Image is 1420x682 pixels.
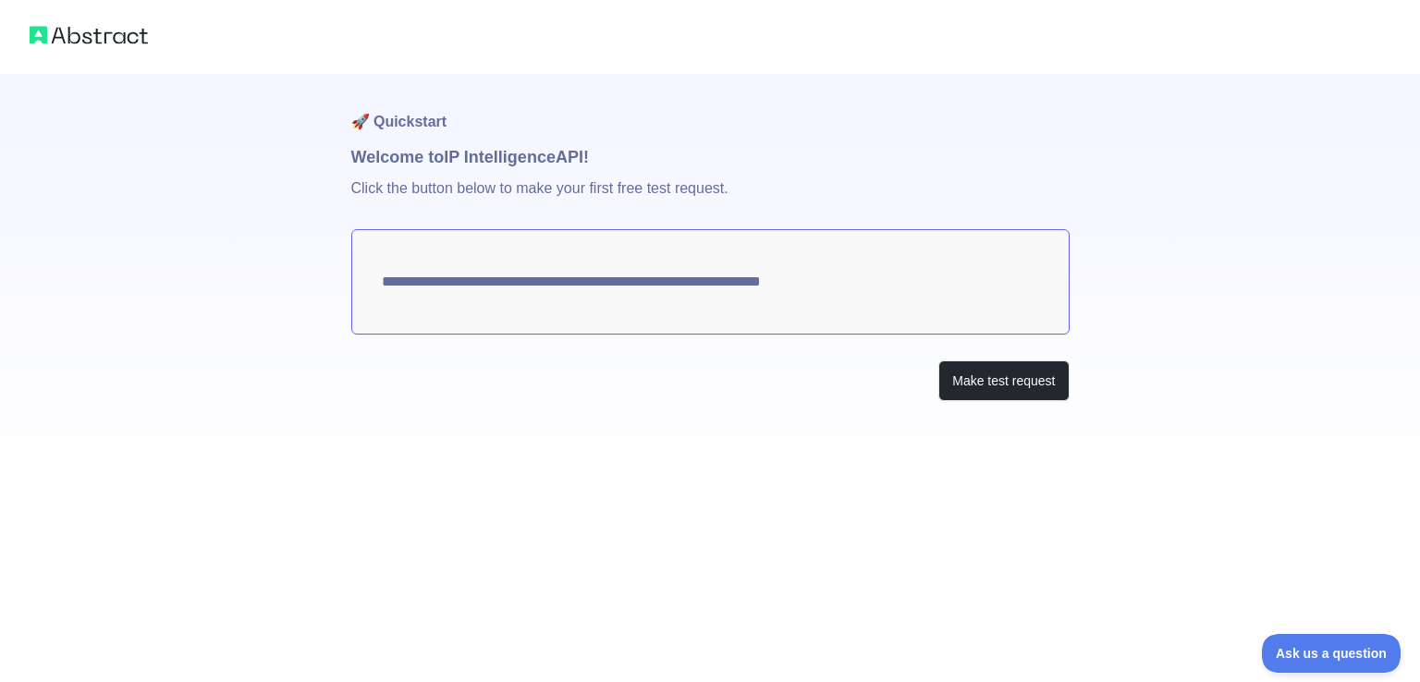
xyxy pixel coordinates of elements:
[351,74,1070,144] h1: 🚀 Quickstart
[30,22,148,48] img: Abstract logo
[351,144,1070,170] h1: Welcome to IP Intelligence API!
[351,170,1070,229] p: Click the button below to make your first free test request.
[1262,634,1402,673] iframe: Toggle Customer Support
[938,360,1069,402] button: Make test request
